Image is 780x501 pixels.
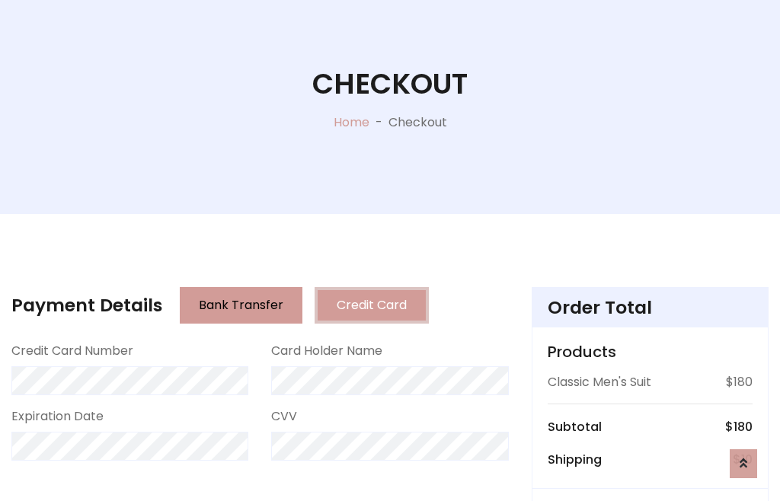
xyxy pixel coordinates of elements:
h1: Checkout [312,67,468,101]
p: Checkout [388,113,447,132]
button: Credit Card [315,287,429,324]
h5: Products [548,343,753,361]
h6: Shipping [548,452,602,467]
label: Card Holder Name [271,342,382,360]
p: Classic Men's Suit [548,373,651,391]
label: Credit Card Number [11,342,133,360]
p: - [369,113,388,132]
h6: $ [725,420,753,434]
a: Home [334,113,369,131]
span: 180 [734,418,753,436]
h4: Order Total [548,297,753,318]
h6: Subtotal [548,420,602,434]
button: Bank Transfer [180,287,302,324]
label: Expiration Date [11,407,104,426]
p: $180 [726,373,753,391]
h4: Payment Details [11,295,162,316]
label: CVV [271,407,297,426]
